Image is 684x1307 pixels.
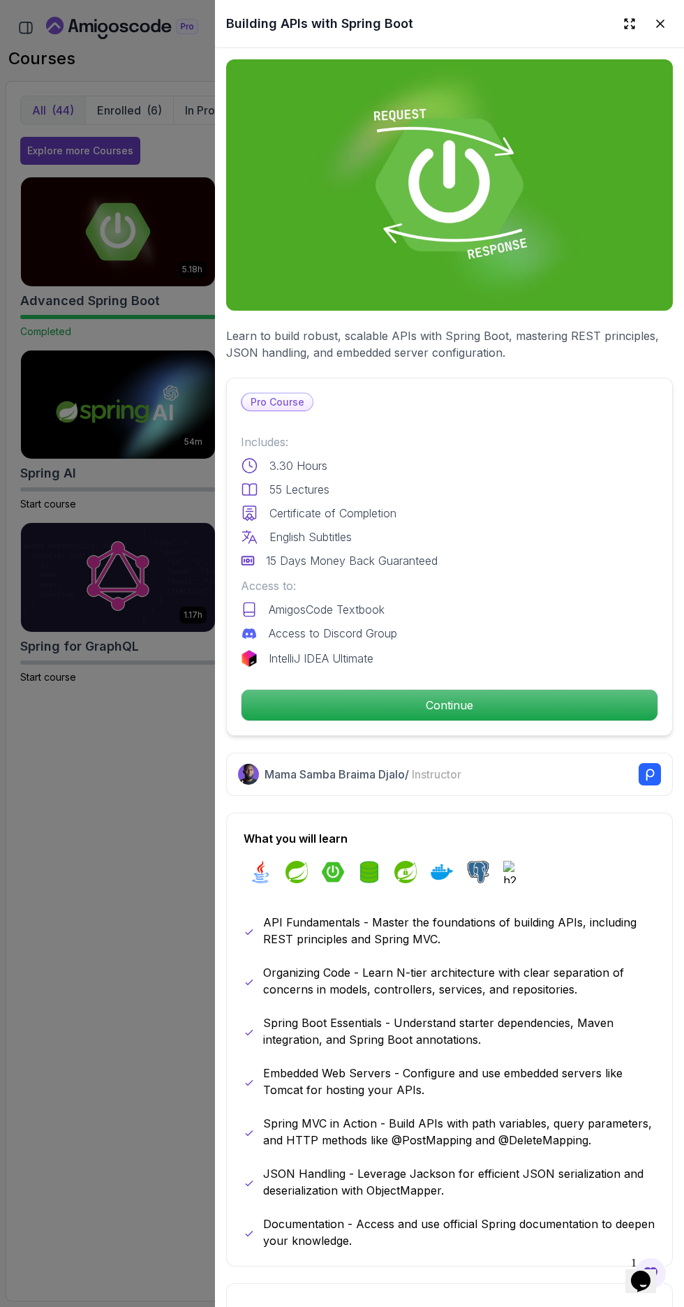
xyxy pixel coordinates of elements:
[269,481,329,498] p: 55 Lectures
[263,1115,655,1149] p: Spring MVC in Action - Build APIs with path variables, query parameters, and HTTP methods like @P...
[412,767,461,781] span: Instructor
[431,861,453,883] img: docker logo
[241,434,658,450] p: Includes:
[269,601,385,618] p: AmigosCode Textbook
[269,650,373,667] p: IntelliJ IDEA Ultimate
[358,861,380,883] img: spring-data-jpa logo
[244,830,655,847] h2: What you will learn
[263,1165,655,1199] p: JSON Handling - Leverage Jackson for efficient JSON serialization and deserialization with Object...
[241,689,658,721] button: Continue
[241,690,657,721] p: Continue
[238,764,259,785] img: Nelson Djalo
[322,861,344,883] img: spring-boot logo
[269,625,397,642] p: Access to Discord Group
[226,14,413,34] h2: Building APIs with Spring Boot
[503,861,526,883] img: h2 logo
[285,861,308,883] img: spring logo
[263,1065,655,1098] p: Embedded Web Servers - Configure and use embedded servers like Tomcat for hosting your APIs.
[242,394,313,411] p: Pro Course
[263,964,655,998] p: Organizing Code - Learn N-tier architecture with clear separation of concerns in models, controll...
[241,650,258,667] img: jetbrains logo
[226,59,673,311] img: building-apis-with-spring-boot_thumbnail
[269,505,396,522] p: Certificate of Completion
[617,11,642,36] button: Expand drawer
[263,1216,655,1249] p: Documentation - Access and use official Spring documentation to deepen your knowledge.
[394,861,417,883] img: spring-security logo
[266,552,438,569] p: 15 Days Money Back Guaranteed
[625,1251,670,1293] iframe: chat widget
[241,577,658,594] p: Access to:
[263,914,655,947] p: API Fundamentals - Master the foundations of building APIs, including REST principles and Spring ...
[263,1014,655,1048] p: Spring Boot Essentials - Understand starter dependencies, Maven integration, and Spring Boot anno...
[226,327,673,361] p: Learn to build robust, scalable APIs with Spring Boot, mastering REST principles, JSON handling, ...
[269,457,327,474] p: 3.30 Hours
[249,861,272,883] img: java logo
[467,861,489,883] img: postgres logo
[269,529,352,545] p: English Subtitles
[265,766,461,783] p: Mama Samba Braima Djalo /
